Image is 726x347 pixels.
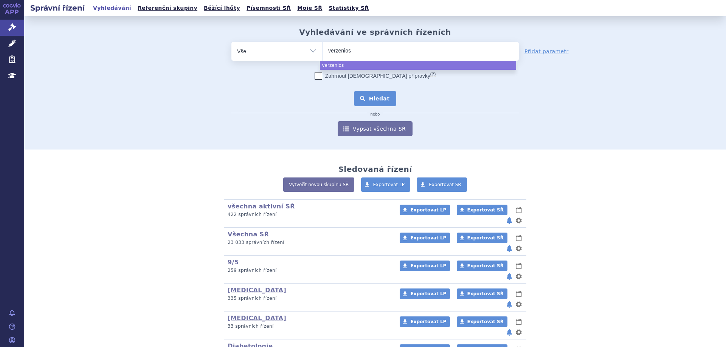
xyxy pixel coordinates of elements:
[228,323,390,330] p: 33 správních řízení
[467,235,504,241] span: Exportovat SŘ
[228,231,269,238] a: Všechna SŘ
[24,3,91,13] h2: Správní řízení
[295,3,324,13] a: Moje SŘ
[315,72,436,80] label: Zahrnout [DEMOGRAPHIC_DATA] přípravky
[506,300,513,309] button: notifikace
[361,177,411,192] a: Exportovat LP
[410,291,446,296] span: Exportovat LP
[467,207,504,213] span: Exportovat SŘ
[467,319,504,324] span: Exportovat SŘ
[228,267,390,274] p: 259 správních řízení
[320,61,516,70] li: verzenios
[515,317,523,326] button: lhůty
[457,288,507,299] a: Exportovat SŘ
[506,216,513,225] button: notifikace
[430,72,436,77] abbr: (?)
[91,3,133,13] a: Vyhledávání
[515,328,523,337] button: nastavení
[410,235,446,241] span: Exportovat LP
[202,3,242,13] a: Běžící lhůty
[515,233,523,242] button: lhůty
[515,300,523,309] button: nastavení
[354,91,397,106] button: Hledat
[457,205,507,215] a: Exportovat SŘ
[515,244,523,253] button: nastavení
[410,207,446,213] span: Exportovat LP
[506,328,513,337] button: notifikace
[228,295,390,302] p: 335 správních řízení
[506,244,513,253] button: notifikace
[506,272,513,281] button: notifikace
[400,288,450,299] a: Exportovat LP
[299,28,451,37] h2: Vyhledávání ve správních řízeních
[524,48,569,55] a: Přidat parametr
[400,316,450,327] a: Exportovat LP
[457,316,507,327] a: Exportovat SŘ
[283,177,354,192] a: Vytvořit novou skupinu SŘ
[515,261,523,270] button: lhůty
[515,216,523,225] button: nastavení
[400,261,450,271] a: Exportovat LP
[457,233,507,243] a: Exportovat SŘ
[400,205,450,215] a: Exportovat LP
[228,315,286,322] a: [MEDICAL_DATA]
[515,205,523,214] button: lhůty
[228,259,239,266] a: 9/5
[410,319,446,324] span: Exportovat LP
[410,263,446,268] span: Exportovat LP
[429,182,461,187] span: Exportovat SŘ
[467,291,504,296] span: Exportovat SŘ
[244,3,293,13] a: Písemnosti SŘ
[467,263,504,268] span: Exportovat SŘ
[367,112,384,117] i: nebo
[228,239,390,246] p: 23 033 správních řízení
[515,289,523,298] button: lhůty
[338,165,412,174] h2: Sledovaná řízení
[417,177,467,192] a: Exportovat SŘ
[373,182,405,187] span: Exportovat LP
[228,211,390,218] p: 422 správních řízení
[228,203,295,210] a: všechna aktivní SŘ
[135,3,200,13] a: Referenční skupiny
[515,272,523,281] button: nastavení
[457,261,507,271] a: Exportovat SŘ
[228,287,286,294] a: [MEDICAL_DATA]
[326,3,371,13] a: Statistiky SŘ
[400,233,450,243] a: Exportovat LP
[338,121,413,136] a: Vypsat všechna SŘ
